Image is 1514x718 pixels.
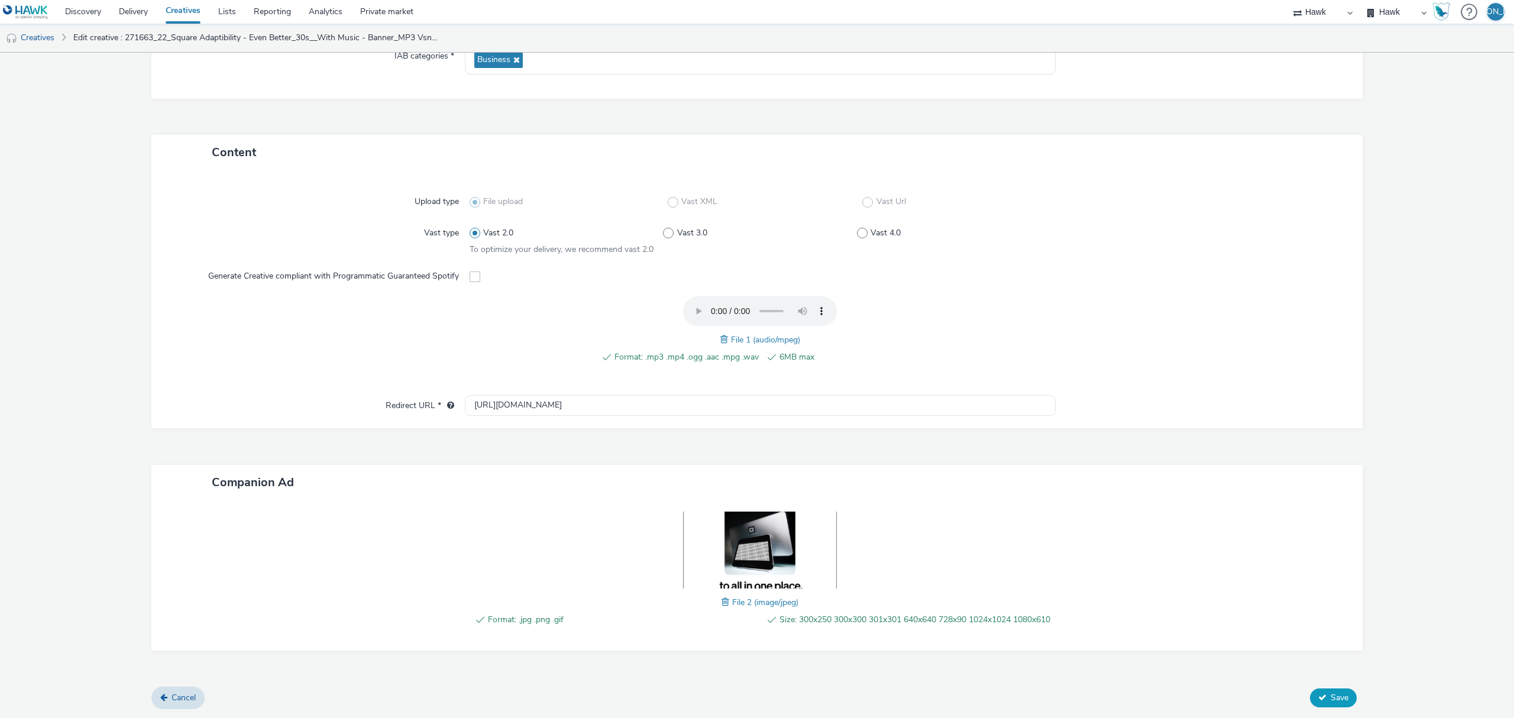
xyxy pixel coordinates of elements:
span: Vast 2.0 [483,227,513,239]
label: Redirect URL * [381,395,459,412]
img: audio [6,33,18,44]
span: Vast Url [876,196,906,208]
input: url... [465,395,1056,416]
label: Upload type [410,191,464,208]
span: Format: .jpg .png .gif [488,613,759,627]
span: Format: .mp3 .mp4 .ogg .aac .mpg .wav [614,350,759,364]
span: Vast 4.0 [871,227,901,239]
a: Cancel [151,687,205,709]
span: File 2 (image/jpeg) [732,597,798,608]
span: Save [1331,692,1348,703]
span: Companion Ad [212,474,294,490]
span: File 1 (audio/mpeg) [731,334,800,345]
img: File 2 (image/jpeg) [683,512,837,588]
button: Save [1310,688,1357,707]
span: Business [477,55,510,65]
span: Cancel [172,692,196,703]
img: undefined Logo [3,5,48,20]
span: Vast 3.0 [677,227,707,239]
img: Hawk Academy [1432,2,1450,21]
span: File upload [483,196,523,208]
label: IAB categories * [390,46,459,62]
div: URL will be used as a validation URL with some SSPs and it will be the redirection URL of your cr... [441,400,454,412]
span: 6MB max [779,350,924,364]
a: Hawk Academy [1432,2,1455,21]
label: Vast type [419,222,464,239]
a: Edit creative : 271663_22_Square Adaptibility - Even Better_30s__With Music - Banner_MP3 Vsns_RV1... [67,24,446,52]
span: Size: 300x250 300x300 301x301 640x640 728x90 1024x1024 1080x610 [779,613,1050,627]
label: Generate Creative compliant with Programmatic Guaranteed Spotify [203,266,464,282]
span: To optimize your delivery, we recommend vast 2.0 [470,244,654,255]
span: Content [212,144,256,160]
span: Vast XML [681,196,717,208]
